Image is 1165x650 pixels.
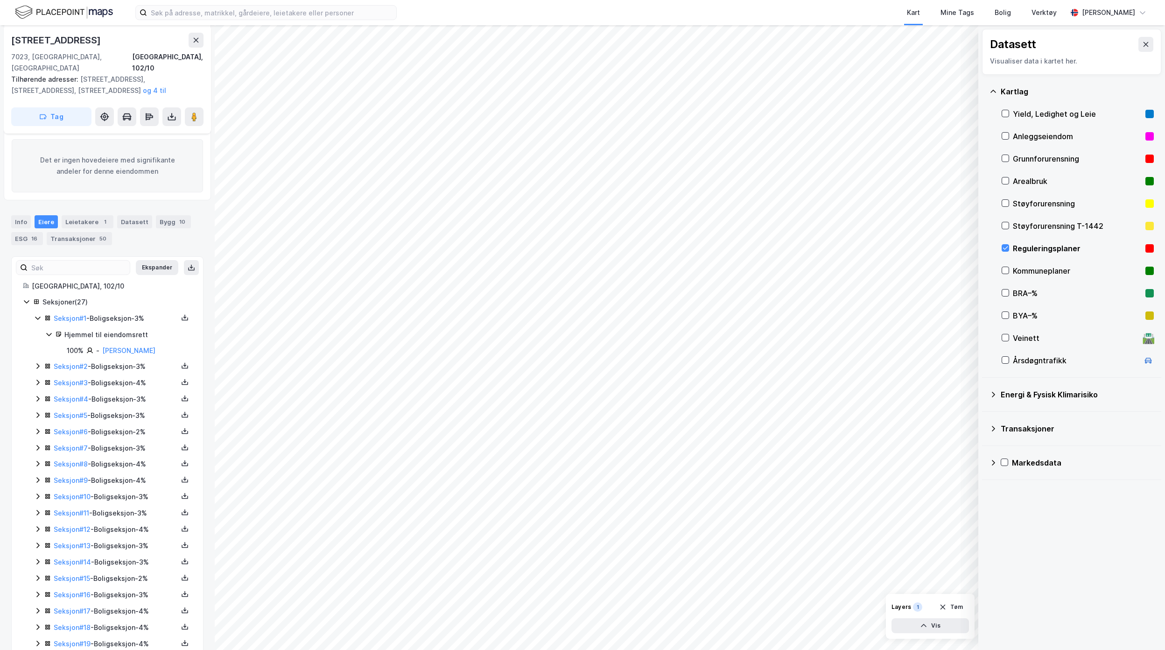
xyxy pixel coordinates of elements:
[42,297,192,308] div: Seksjoner ( 27 )
[177,217,187,226] div: 10
[1013,355,1139,366] div: Årsdøgntrafikk
[54,475,178,486] div: - Boligseksjon - 4%
[990,37,1036,52] div: Datasett
[156,215,191,228] div: Bygg
[891,603,911,611] div: Layers
[100,217,110,226] div: 1
[54,606,178,617] div: - Boligseksjon - 4%
[54,377,178,389] div: - Boligseksjon - 4%
[1012,457,1154,468] div: Markedsdata
[1118,605,1165,650] iframe: Chat Widget
[54,379,88,387] a: Seksjon#3
[11,51,132,74] div: 7023, [GEOGRAPHIC_DATA], [GEOGRAPHIC_DATA]
[54,314,86,322] a: Seksjon#1
[12,139,203,192] div: Det er ingen hovedeiere med signifikante andeler for denne eiendommen
[1001,86,1154,97] div: Kartlag
[1082,7,1135,18] div: [PERSON_NAME]
[132,51,204,74] div: [GEOGRAPHIC_DATA], 102/10
[1013,108,1142,120] div: Yield, Ledighet og Leie
[15,4,113,21] img: logo.f888ab2527a4732fd821a326f86c7f29.svg
[29,234,39,243] div: 16
[54,426,178,438] div: - Boligseksjon - 2%
[907,7,920,18] div: Kart
[1013,131,1142,142] div: Anleggseiendom
[98,234,108,243] div: 50
[62,215,113,228] div: Leietakere
[933,600,969,615] button: Tøm
[54,574,90,582] a: Seksjon#15
[54,460,88,468] a: Seksjon#8
[1013,176,1142,187] div: Arealbruk
[54,540,178,551] div: - Boligseksjon - 3%
[54,607,91,615] a: Seksjon#17
[1001,423,1154,434] div: Transaksjoner
[54,313,178,324] div: - Boligseksjon - 3%
[11,75,80,83] span: Tilhørende adresser:
[1013,243,1142,254] div: Reguleringsplaner
[891,618,969,633] button: Vis
[64,329,192,340] div: Hjemmel til eiendomsrett
[54,525,91,533] a: Seksjon#12
[102,346,155,354] a: [PERSON_NAME]
[54,638,178,650] div: - Boligseksjon - 4%
[96,345,99,356] div: -
[54,459,178,470] div: - Boligseksjon - 4%
[54,428,88,436] a: Seksjon#6
[1032,7,1057,18] div: Verktøy
[1013,332,1139,344] div: Veinett
[54,508,178,519] div: - Boligseksjon - 3%
[54,395,88,403] a: Seksjon#4
[54,411,87,419] a: Seksjon#5
[54,361,178,372] div: - Boligseksjon - 3%
[54,410,178,421] div: - Boligseksjon - 3%
[11,33,103,48] div: [STREET_ADDRESS]
[47,232,112,245] div: Transaksjoner
[54,443,178,454] div: - Boligseksjon - 3%
[54,444,88,452] a: Seksjon#7
[54,623,91,631] a: Seksjon#18
[990,56,1153,67] div: Visualiser data i kartet her.
[54,591,91,599] a: Seksjon#16
[54,557,178,568] div: - Boligseksjon - 3%
[1142,332,1155,344] div: 🛣️
[54,524,178,535] div: - Boligseksjon - 4%
[136,260,178,275] button: Ekspander
[54,558,91,566] a: Seksjon#14
[54,476,88,484] a: Seksjon#9
[1013,265,1142,276] div: Kommuneplaner
[1013,288,1142,299] div: BRA–%
[54,589,178,601] div: - Boligseksjon - 3%
[11,232,43,245] div: ESG
[54,640,91,648] a: Seksjon#19
[147,6,396,20] input: Søk på adresse, matrikkel, gårdeiere, leietakere eller personer
[54,491,178,502] div: - Boligseksjon - 3%
[54,542,91,550] a: Seksjon#13
[35,215,58,228] div: Eiere
[1013,220,1142,232] div: Støyforurensning T-1442
[54,394,178,405] div: - Boligseksjon - 3%
[1013,198,1142,209] div: Støyforurensning
[995,7,1011,18] div: Bolig
[940,7,974,18] div: Mine Tags
[28,261,130,275] input: Søk
[11,74,196,96] div: [STREET_ADDRESS], [STREET_ADDRESS], [STREET_ADDRESS]
[1118,605,1165,650] div: Kontrollprogram for chat
[913,602,922,612] div: 1
[54,573,178,584] div: - Boligseksjon - 2%
[54,362,88,370] a: Seksjon#2
[1013,310,1142,321] div: BYA–%
[54,493,91,501] a: Seksjon#10
[1013,153,1142,164] div: Grunnforurensning
[67,345,84,356] div: 100%
[11,107,91,126] button: Tag
[54,509,89,517] a: Seksjon#11
[1001,389,1154,400] div: Energi & Fysisk Klimarisiko
[11,215,31,228] div: Info
[54,622,178,633] div: - Boligseksjon - 4%
[117,215,152,228] div: Datasett
[32,281,192,292] div: [GEOGRAPHIC_DATA], 102/10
